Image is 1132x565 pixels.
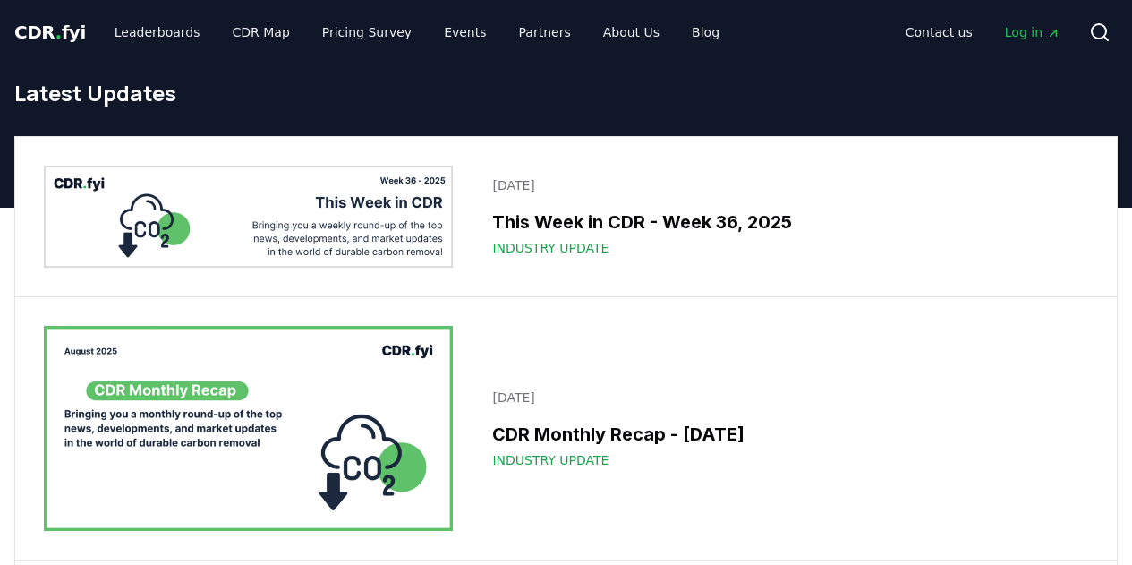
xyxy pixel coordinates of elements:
[218,16,304,48] a: CDR Map
[44,326,453,531] img: CDR Monthly Recap - August 2025 blog post image
[492,209,1077,235] h3: This Week in CDR - Week 36, 2025
[430,16,500,48] a: Events
[492,451,609,469] span: Industry Update
[481,166,1088,268] a: [DATE]This Week in CDR - Week 36, 2025Industry Update
[100,16,734,48] nav: Main
[44,166,453,268] img: This Week in CDR - Week 36, 2025 blog post image
[1005,23,1060,41] span: Log in
[492,239,609,257] span: Industry Update
[505,16,585,48] a: Partners
[891,16,1075,48] nav: Main
[481,378,1088,480] a: [DATE]CDR Monthly Recap - [DATE]Industry Update
[492,389,1077,407] p: [DATE]
[14,20,86,45] a: CDR.fyi
[14,79,1118,107] h1: Latest Updates
[677,16,734,48] a: Blog
[589,16,674,48] a: About Us
[492,176,1077,194] p: [DATE]
[308,16,426,48] a: Pricing Survey
[14,21,86,43] span: CDR fyi
[100,16,215,48] a: Leaderboards
[991,16,1075,48] a: Log in
[55,21,62,43] span: .
[492,421,1077,448] h3: CDR Monthly Recap - [DATE]
[891,16,987,48] a: Contact us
